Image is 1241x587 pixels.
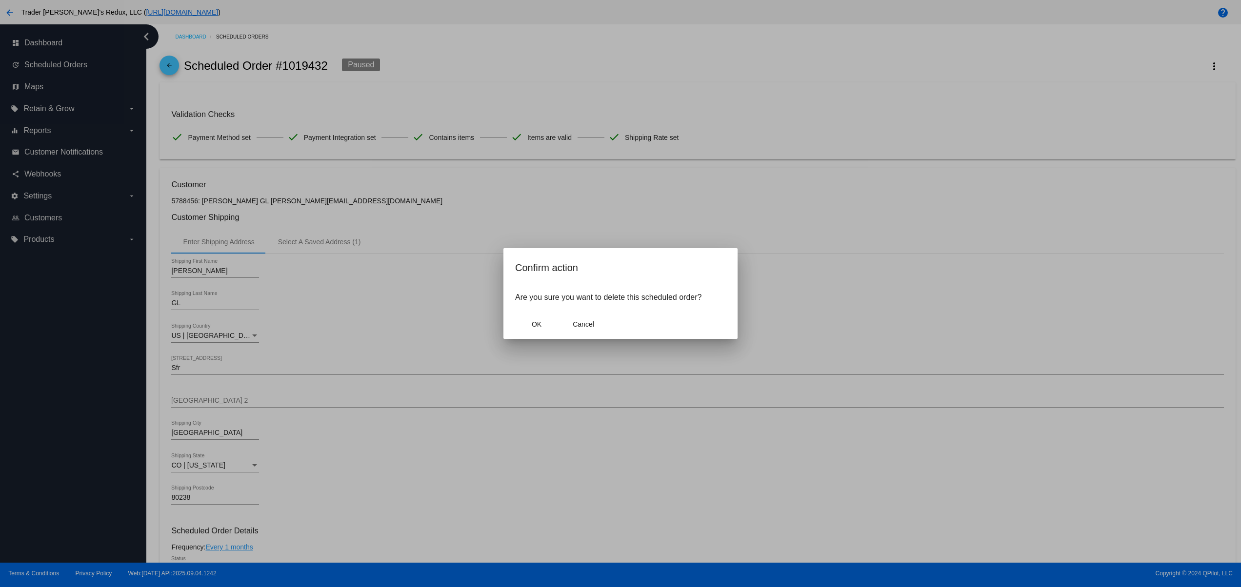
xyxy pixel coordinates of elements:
span: Cancel [573,320,594,328]
button: Close dialog [562,315,605,333]
button: Close dialog [515,315,558,333]
p: Are you sure you want to delete this scheduled order? [515,293,726,302]
span: OK [532,320,541,328]
h2: Confirm action [515,260,726,275]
